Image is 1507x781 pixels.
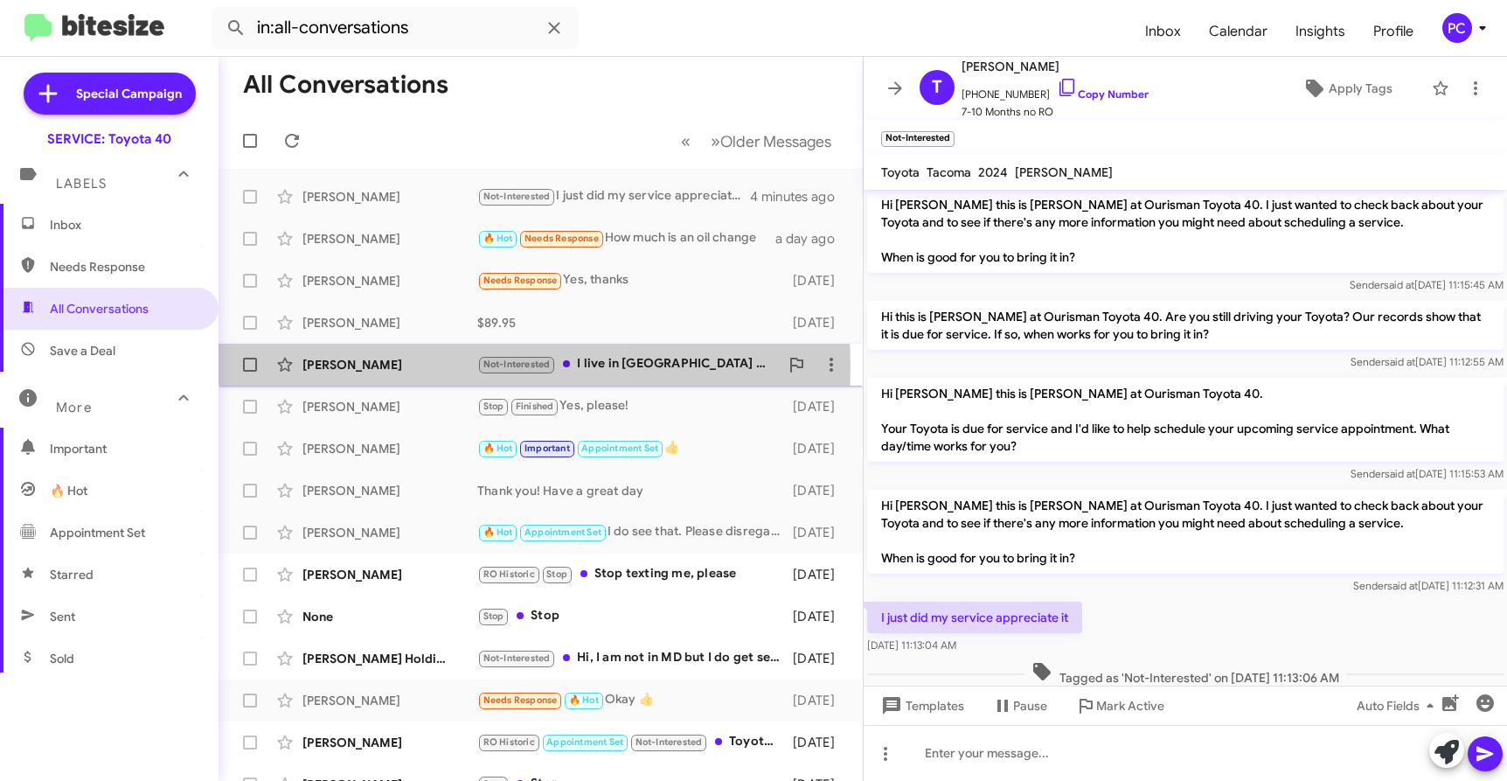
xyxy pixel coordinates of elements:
span: 🔥 Hot [483,443,513,454]
span: Sent [50,608,75,625]
a: Calendar [1195,6,1281,57]
span: [PERSON_NAME] [962,56,1149,77]
div: Okay 👍 [477,690,789,710]
span: Sender [DATE] 11:12:31 AM [1353,579,1504,592]
span: said at [1385,355,1415,368]
span: said at [1385,467,1415,480]
span: Insights [1281,6,1359,57]
div: 👍 [477,438,789,458]
div: a day ago [775,230,849,248]
div: [DATE] [789,482,849,499]
div: [PERSON_NAME] [302,356,477,373]
span: » [711,130,720,152]
span: Important [50,440,198,457]
button: Pause [978,690,1061,722]
span: Not-Interested [483,652,551,664]
div: Hi, I am not in MD but I do get services at [GEOGRAPHIC_DATA] near me for routine and regular mai... [477,648,789,668]
div: [DATE] [789,734,849,751]
p: Hi [PERSON_NAME] this is [PERSON_NAME] at Ourisman Toyota 40. I just wanted to check back about y... [867,490,1504,574]
span: More [56,400,92,415]
button: Mark Active [1061,690,1178,722]
span: 7-10 Months no RO [962,103,1149,121]
p: Hi [PERSON_NAME] this is [PERSON_NAME] at Ourisman Toyota 40. I just wanted to check back about y... [867,189,1504,273]
p: I just did my service appreciate it [867,602,1082,633]
span: 🔥 Hot [483,233,513,244]
span: Toyota [881,164,920,180]
span: Needs Response [50,258,198,275]
div: [PERSON_NAME] [302,692,477,709]
a: Copy Number [1057,87,1149,101]
span: « [681,130,691,152]
span: Save a Deal [50,342,115,359]
span: 🔥 Hot [569,694,599,706]
button: Previous [670,123,701,159]
span: Tagged as 'Not-Interested' on [DATE] 11:13:06 AM [1024,661,1346,687]
span: 🔥 Hot [50,482,87,499]
span: Appointment Set [546,736,623,748]
div: I just did my service appreciate it [477,186,750,206]
div: [PERSON_NAME] [302,230,477,248]
span: Not-Interested [483,359,551,370]
a: Profile [1359,6,1427,57]
a: Special Campaign [24,73,196,115]
span: 2024 [978,164,1008,180]
span: Pause [1013,690,1047,722]
h1: All Conversations [243,71,448,99]
div: [PERSON_NAME] Holding Llc [302,650,477,667]
span: said at [1384,278,1414,291]
a: Inbox [1131,6,1195,57]
div: None [302,608,477,625]
button: Apply Tags [1270,73,1423,104]
div: [DATE] [789,524,849,541]
span: Not-Interested [635,736,703,748]
span: Tacoma [927,164,971,180]
span: said at [1387,579,1418,592]
div: [PERSON_NAME] [302,314,477,331]
div: [PERSON_NAME] [302,734,477,751]
span: Auto Fields [1357,690,1441,722]
div: [PERSON_NAME] [302,482,477,499]
span: Needs Response [483,275,558,286]
div: [PERSON_NAME] [302,566,477,583]
span: Appointment Set [50,524,145,541]
div: [PERSON_NAME] [302,398,477,415]
div: [PERSON_NAME] [302,440,477,457]
div: 4 minutes ago [750,188,849,206]
div: $89.95 [477,314,789,331]
span: [DATE] 11:13:04 AM [867,638,956,652]
span: Mark Active [1096,690,1164,722]
div: [DATE] [789,272,849,289]
span: RO Historic [483,736,535,748]
div: [DATE] [789,566,849,583]
span: Sold [50,650,74,667]
div: I do see that. Please disregard the system generated texts. [477,522,789,542]
p: Hi [PERSON_NAME] this is [PERSON_NAME] at Ourisman Toyota 40. Your Toyota is due for service and ... [867,378,1504,462]
span: RO Historic [483,568,535,580]
button: PC [1427,13,1488,43]
span: Special Campaign [76,85,182,102]
div: [DATE] [789,440,849,457]
small: Not-Interested [881,131,955,147]
div: Yes, thanks [477,270,789,290]
span: Starred [50,566,94,583]
div: [DATE] [789,692,849,709]
div: SERVICE: Toyota 40 [47,130,171,148]
span: Appointment Set [581,443,658,454]
span: Sender [DATE] 11:15:53 AM [1351,467,1504,480]
span: [PHONE_NUMBER] [962,77,1149,103]
input: Search [212,7,579,49]
button: Templates [864,690,978,722]
span: Stop [546,568,567,580]
span: Stop [483,401,504,412]
span: Inbox [50,216,198,234]
div: Yes, please! [477,396,789,416]
div: PC [1442,13,1472,43]
div: [PERSON_NAME] [302,272,477,289]
span: Labels [56,176,107,192]
span: Sender [DATE] 11:15:45 AM [1350,278,1504,291]
div: Toyota was serviced at your facility on [DATE]. [477,732,789,752]
p: Hi this is [PERSON_NAME] at Ourisman Toyota 40. Are you still driving your Toyota? Our records sh... [867,301,1504,350]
